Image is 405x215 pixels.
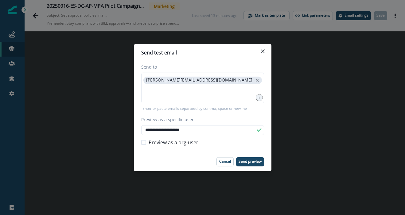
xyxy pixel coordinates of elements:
[258,46,268,56] button: Close
[216,157,234,166] button: Cancel
[239,159,262,164] p: Send preview
[141,49,177,56] p: Send test email
[236,157,264,166] button: Send preview
[141,64,260,70] label: Send to
[256,94,263,101] div: 1
[141,106,248,111] p: Enter or paste emails separated by comma, space or newline
[254,77,260,83] button: close
[141,116,260,123] label: Preview as a specific user
[219,159,231,164] p: Cancel
[149,139,198,146] span: Preview as a org-user
[146,78,252,83] p: [PERSON_NAME][EMAIL_ADDRESS][DOMAIN_NAME]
